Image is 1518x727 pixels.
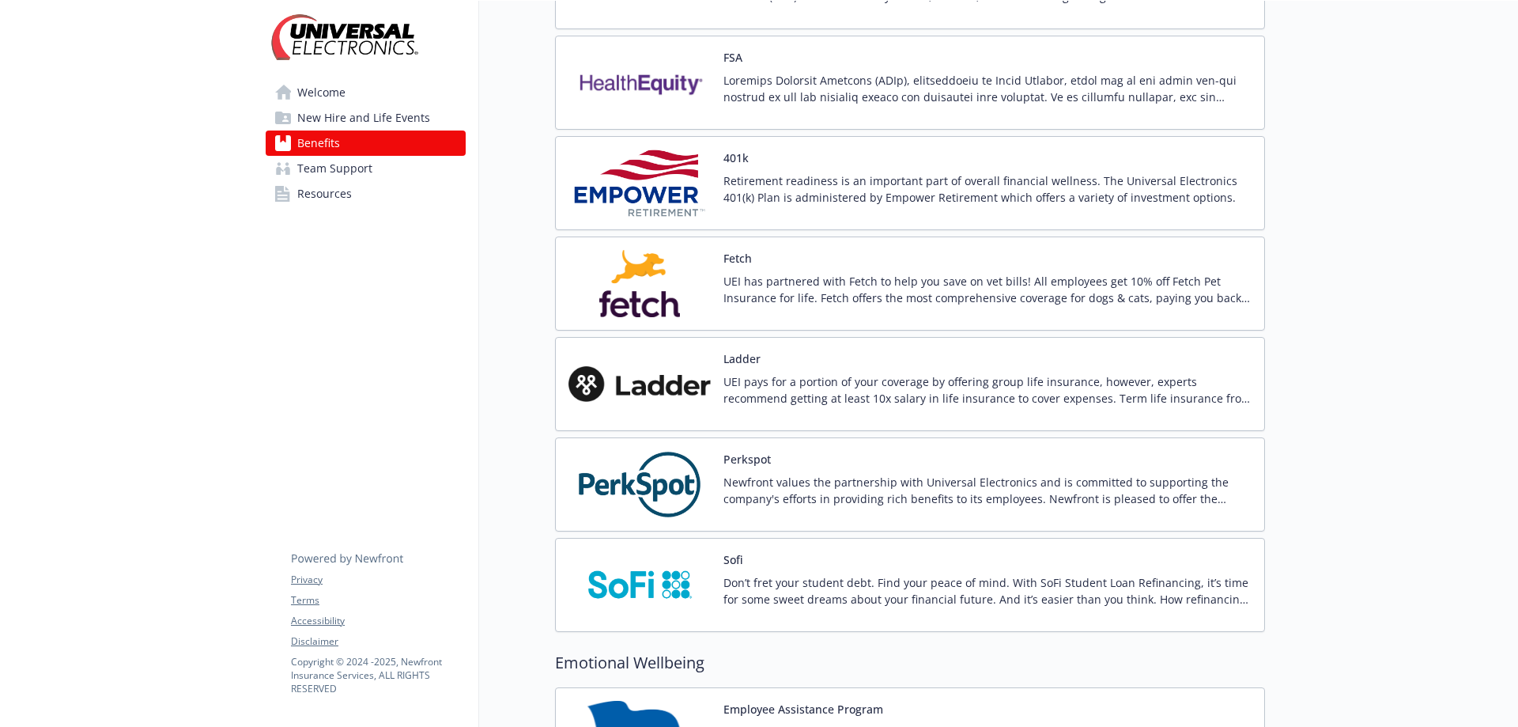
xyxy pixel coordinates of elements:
[297,105,430,131] span: New Hire and Life Events
[723,49,742,66] button: FSA
[723,551,743,568] button: Sofi
[723,701,883,718] button: Employee Assistance Program
[568,350,711,418] img: Ladder carrier logo
[266,80,466,105] a: Welcome
[568,250,711,317] img: Fetch, Inc. carrier logo
[291,614,465,628] a: Accessibility
[266,105,466,131] a: New Hire and Life Events
[568,49,711,116] img: Health Equity carrier logo
[723,172,1252,206] p: Retirement readiness is an important part of overall financial wellness. The Universal Electronic...
[568,451,711,518] img: PerkSpot carrier logo
[297,156,372,181] span: Team Support
[297,181,352,206] span: Resources
[723,574,1252,608] p: Don’t fret your student debt. Find your peace of mind. With SoFi Student Loan Refinancing, it’s t...
[291,573,465,587] a: Privacy
[266,131,466,156] a: Benefits
[723,150,749,166] button: 401k
[723,350,761,367] button: Ladder
[723,474,1252,507] p: Newfront values the partnership with Universal Electronics and is committed to supporting the com...
[723,72,1252,105] p: Loremips Dolorsit Ametcons (ADIp), elitseddoeiu te Incid Utlabor, etdol mag al eni admin ven-qui ...
[291,655,465,695] p: Copyright © 2024 - 2025 , Newfront Insurance Services, ALL RIGHTS RESERVED
[723,273,1252,306] p: UEI has partnered with Fetch to help you save on vet bills! All employees get 10% off Fetch Pet I...
[555,651,1265,675] h2: Emotional Wellbeing
[723,250,752,267] button: Fetch
[723,373,1252,407] p: UEI pays for a portion of your coverage by offering group life insurance, however, experts recomm...
[723,451,771,468] button: Perkspot
[291,634,465,649] a: Disclaimer
[266,181,466,206] a: Resources
[297,80,346,105] span: Welcome
[568,150,711,217] img: Empower Retirement carrier logo
[266,156,466,181] a: Team Support
[291,593,465,608] a: Terms
[297,131,340,156] span: Benefits
[568,551,711,619] img: SoFi carrier logo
